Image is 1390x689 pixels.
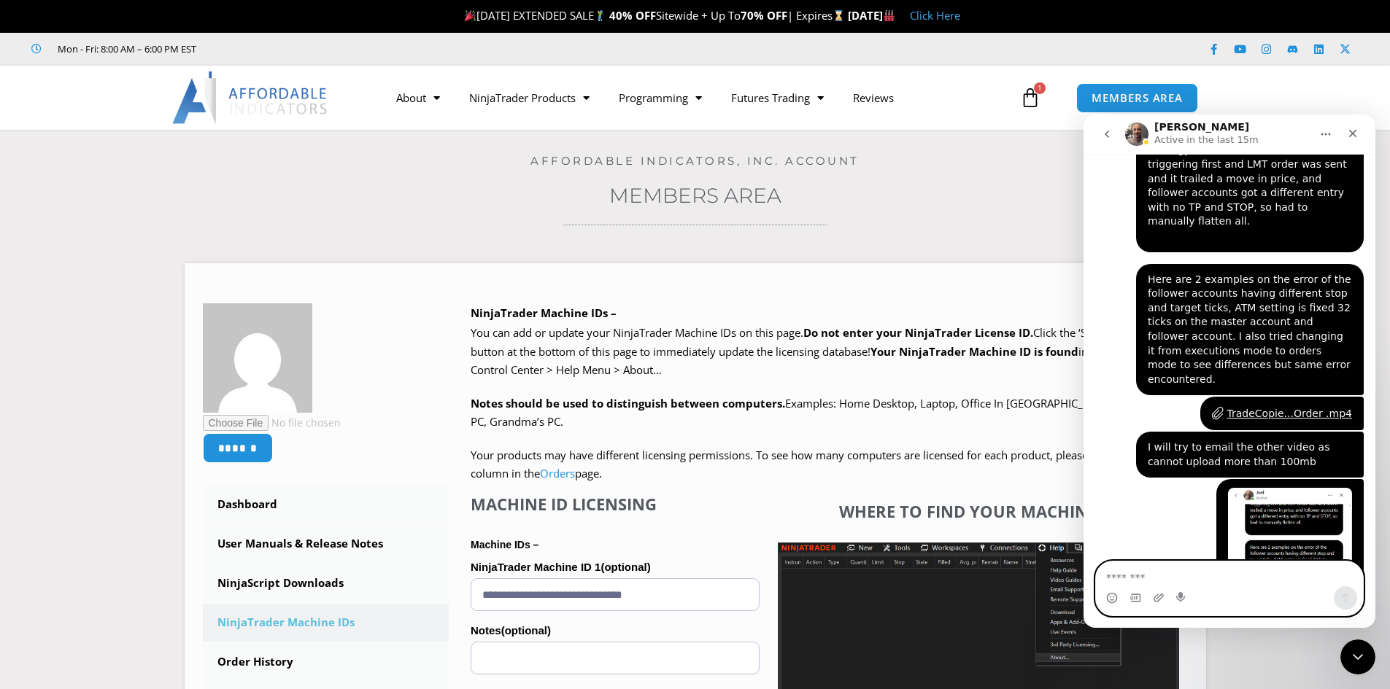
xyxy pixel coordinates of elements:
[741,8,787,23] strong: 70% OFF
[471,396,785,410] strong: Notes should be used to distinguish between computers.
[717,81,838,114] a: Futures Trading
[93,478,104,489] button: Start recording
[465,10,476,21] img: 🎉
[382,81,455,114] a: About
[604,81,717,114] a: Programming
[382,81,1016,114] nav: Menu
[838,81,908,114] a: Reviews
[609,183,781,208] a: Members Area
[12,365,280,589] div: Kenneth says…
[250,472,274,495] button: Send a message…
[172,71,329,124] img: LogoAI | Affordable Indicators – NinjaTrader
[12,317,280,365] div: Kenneth says…
[203,303,312,413] img: ed3ffbeb7045a0fa7708a623a70841ceebf26a34c23f0450c245bbe2b39a06d7
[778,502,1179,521] h4: Where to find your Machine ID
[12,447,279,472] textarea: Message…
[69,478,81,489] button: Upload attachment
[540,466,575,480] a: Orders
[530,154,860,168] a: Affordable Indicators, Inc. Account
[23,478,34,489] button: Emoji picker
[203,525,449,563] a: User Manuals & Release Notes
[471,539,538,550] strong: Machine IDs –
[601,561,650,573] span: (optional)
[884,10,895,21] img: 🏭
[12,149,280,283] div: Kenneth says…
[471,620,760,642] label: Notes
[1092,93,1183,104] span: MEMBERS AREA
[128,291,269,307] a: TradeCopie...Order .mp4
[64,158,269,273] div: Here are 2 examples on the error of the follower accounts having different stop and target ticks,...
[1034,82,1046,94] span: 1
[848,8,895,23] strong: [DATE]
[53,149,280,281] div: Here are 2 examples on the error of the follower accounts having different stop and target ticks,...
[910,8,960,23] a: Click Here
[471,325,1169,377] span: Click the ‘SAVE CHANGES’ button at the bottom of this page to immediately update the licensing da...
[12,282,280,317] div: Kenneth says…
[501,624,551,637] span: (optional)
[471,494,760,513] h4: Machine ID Licensing
[471,325,803,340] span: You can add or update your NinjaTrader Machine IDs on this page.
[998,77,1062,119] a: 1
[609,8,656,23] strong: 40% OFF
[46,478,58,489] button: Gif picker
[471,396,1170,429] span: Examples: Home Desktop, Laptop, Office In [GEOGRAPHIC_DATA], Basement PC, Grandma’s PC.
[203,564,449,602] a: NinjaScript Downloads
[143,292,269,307] div: TradeCopie...Order .mp4
[203,643,449,681] a: Order History
[455,81,604,114] a: NinjaTrader Products
[1340,639,1375,674] iframe: Intercom live chat
[833,10,844,21] img: ⌛
[203,604,449,642] a: NinjaTrader Machine IDs
[117,282,280,316] div: TradeCopie...Order .mp4
[461,8,848,23] span: [DATE] EXTENDED SALE Sitewide + Up To | Expires
[64,326,269,354] div: I will try to email the other video as cannot upload more than 100mb
[471,448,1169,481] span: Your products may have different licensing permissions. To see how many computers are licensed fo...
[803,325,1033,340] b: Do not enter your NinjaTrader License ID.
[217,42,436,56] iframe: Customer reviews powered by Trustpilot
[203,486,449,523] a: Dashboard
[1084,114,1375,628] iframe: Intercom live chat
[595,10,606,21] img: 🏌️‍♂️
[870,344,1078,359] strong: Your NinjaTrader Machine ID is found
[471,305,617,320] b: NinjaTrader Machine IDs –
[54,40,196,58] span: Mon - Fri: 8:00 AM – 6:00 PM EST
[471,556,760,578] label: NinjaTrader Machine ID 1
[53,317,280,363] div: I will try to email the other video as cannot upload more than 100mb
[1076,83,1198,113] a: MEMBERS AREA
